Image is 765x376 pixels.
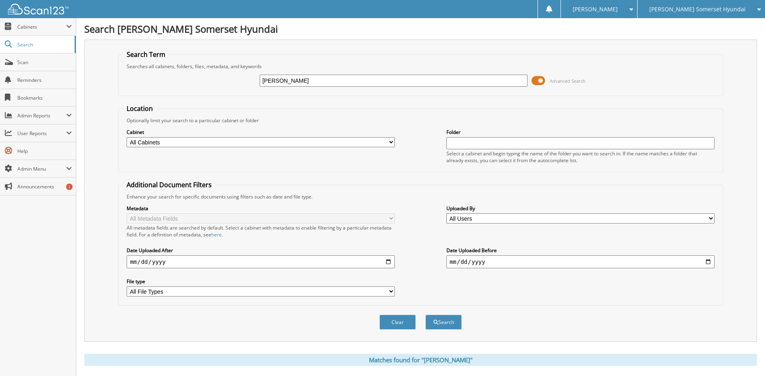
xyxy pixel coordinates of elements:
[550,78,586,84] span: Advanced Search
[17,59,72,66] span: Scan
[17,112,66,119] span: Admin Reports
[446,150,715,164] div: Select a cabinet and begin typing the name of the folder you want to search in. If the name match...
[17,130,66,137] span: User Reports
[17,94,72,101] span: Bookmarks
[649,7,746,12] span: [PERSON_NAME] Somerset Hyundai
[425,315,462,330] button: Search
[17,165,66,172] span: Admin Menu
[123,63,718,70] div: Searches all cabinets, folders, files, metadata, and keywords
[127,255,395,268] input: start
[123,193,718,200] div: Enhance your search for specific documents using filters such as date and file type.
[84,22,757,36] h1: Search [PERSON_NAME] Somerset Hyundai
[84,354,757,366] div: Matches found for "[PERSON_NAME]"
[17,41,71,48] span: Search
[17,23,66,30] span: Cabinets
[211,231,222,238] a: here
[127,205,395,212] label: Metadata
[17,77,72,84] span: Reminders
[66,184,73,190] div: 1
[446,129,715,136] label: Folder
[127,224,395,238] div: All metadata fields are searched by default. Select a cabinet with metadata to enable filtering b...
[8,4,69,15] img: scan123-logo-white.svg
[573,7,618,12] span: [PERSON_NAME]
[123,50,169,59] legend: Search Term
[127,247,395,254] label: Date Uploaded After
[446,255,715,268] input: end
[127,129,395,136] label: Cabinet
[17,148,72,155] span: Help
[446,205,715,212] label: Uploaded By
[379,315,416,330] button: Clear
[127,278,395,285] label: File type
[123,117,718,124] div: Optionally limit your search to a particular cabinet or folder
[17,183,72,190] span: Announcements
[123,104,157,113] legend: Location
[446,247,715,254] label: Date Uploaded Before
[123,180,216,189] legend: Additional Document Filters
